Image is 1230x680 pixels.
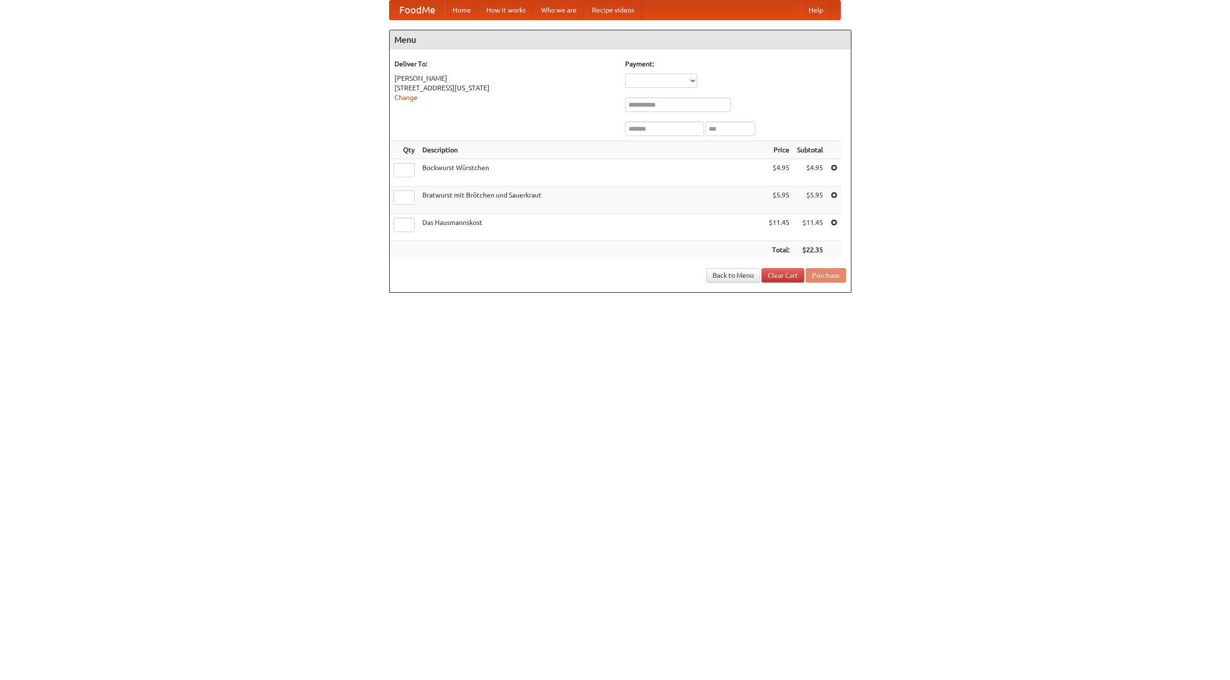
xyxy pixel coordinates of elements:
[418,141,765,159] th: Description
[390,0,445,20] a: FoodMe
[793,241,827,259] th: $22.35
[533,0,584,20] a: Who we are
[793,159,827,186] td: $4.95
[765,159,793,186] td: $4.95
[765,186,793,214] td: $5.95
[418,186,765,214] td: Bratwurst mit Brötchen und Sauerkraut
[394,94,418,101] a: Change
[625,59,846,69] h5: Payment:
[445,0,479,20] a: Home
[765,241,793,259] th: Total:
[706,268,760,283] a: Back to Menu
[390,141,418,159] th: Qty
[418,214,765,241] td: Das Hausmannskost
[394,59,615,69] h5: Deliver To:
[479,0,533,20] a: How it works
[793,214,827,241] td: $11.45
[793,186,827,214] td: $5.95
[584,0,642,20] a: Recipe videos
[394,83,615,93] div: [STREET_ADDRESS][US_STATE]
[801,0,831,20] a: Help
[762,268,804,283] a: Clear Cart
[394,74,615,83] div: [PERSON_NAME]
[390,30,851,49] h4: Menu
[765,141,793,159] th: Price
[793,141,827,159] th: Subtotal
[765,214,793,241] td: $11.45
[806,268,846,283] button: Purchase
[418,159,765,186] td: Bockwurst Würstchen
